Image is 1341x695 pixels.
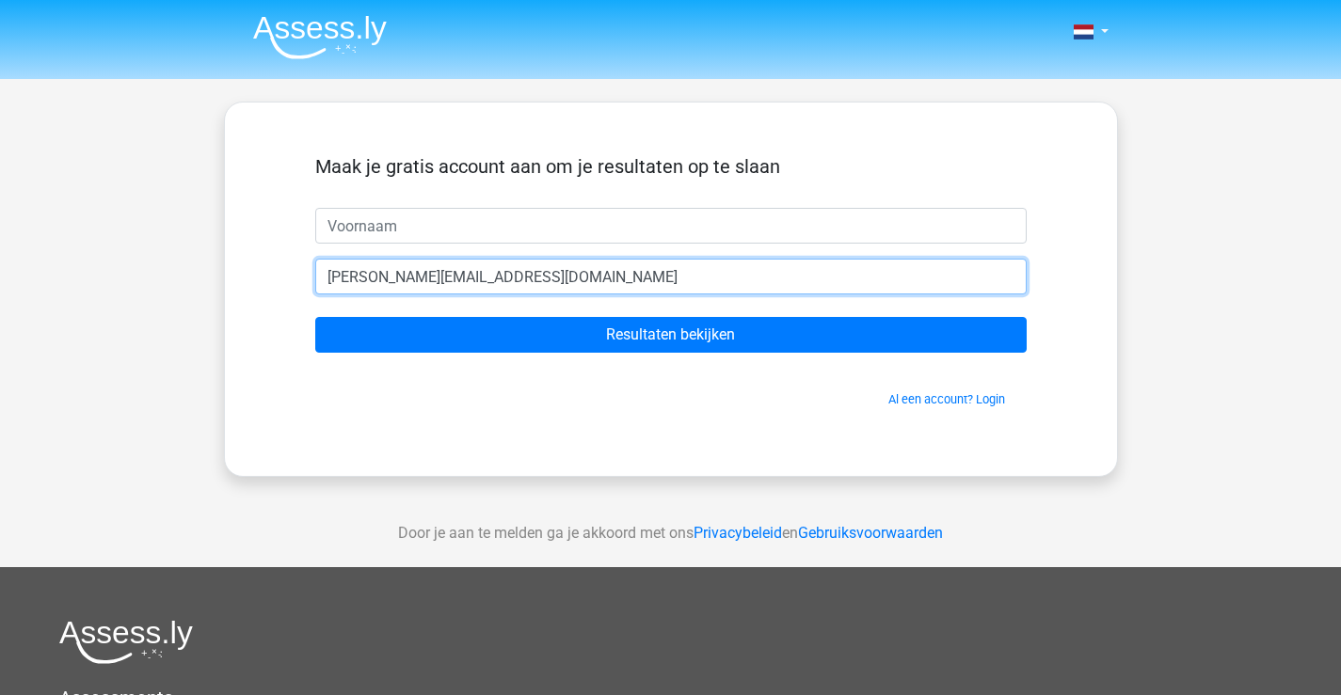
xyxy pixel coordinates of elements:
a: Al een account? Login [888,392,1005,406]
input: Voornaam [315,208,1027,244]
img: Assessly [253,15,387,59]
input: Email [315,259,1027,294]
h5: Maak je gratis account aan om je resultaten op te slaan [315,155,1027,178]
input: Resultaten bekijken [315,317,1027,353]
a: Privacybeleid [694,524,782,542]
a: Gebruiksvoorwaarden [798,524,943,542]
img: Assessly logo [59,620,193,664]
